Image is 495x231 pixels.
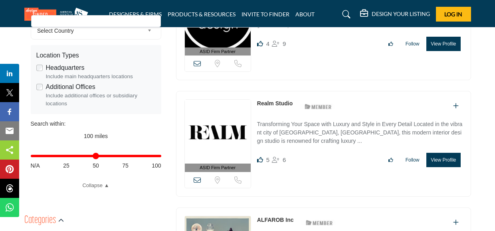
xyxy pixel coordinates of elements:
[109,11,162,18] a: DESIGNERS & FIRMS
[257,41,263,47] i: Likes
[436,7,471,22] button: Log In
[257,100,293,107] a: Realm Studio
[266,40,269,47] span: 4
[453,219,459,226] a: Add To List
[335,8,356,21] a: Search
[283,40,286,47] span: 9
[400,37,425,51] button: Follow
[46,82,95,92] label: Additional Offices
[257,99,293,108] p: Realm Studio
[152,162,161,170] span: 100
[257,216,294,224] p: ALFAROB Inc
[46,63,85,73] label: Headquarters
[168,11,236,18] a: PRODUCTS & RESOURCES
[360,10,430,19] div: DESIGN YOUR LISTING
[24,8,92,21] img: Site Logo
[31,15,161,27] div: Search Location
[272,39,286,49] div: Followers
[185,100,251,172] a: ASID Firm Partner
[31,182,161,190] a: Collapse ▲
[272,155,286,165] div: Followers
[37,26,144,36] span: Select Country
[63,162,69,170] span: 25
[46,73,156,81] div: Include main headquarters locations
[283,156,286,163] span: 6
[295,11,315,18] a: ABOUT
[266,156,269,163] span: 5
[257,115,463,147] a: Transforming Your Space with Luxury and Style in Every Detail Located in the vibrant city of [GEO...
[46,92,156,108] div: Include additional offices or subsidiary locations
[444,11,462,18] span: Log In
[400,153,425,167] button: Follow
[31,162,40,170] span: N/A
[383,37,398,51] button: Like listing
[257,217,294,223] a: ALFAROB Inc
[200,48,236,55] span: ASID Firm Partner
[300,101,336,111] img: ASID Members Badge Icon
[426,153,460,167] button: View Profile
[383,153,398,167] button: Like listing
[301,218,337,228] img: ASID Members Badge Icon
[257,157,263,163] i: Likes
[84,133,108,139] span: 100 miles
[24,213,56,228] h2: Categories
[122,162,129,170] span: 75
[242,11,289,18] a: INVITE TO FINDER
[200,164,236,171] span: ASID Firm Partner
[372,10,430,18] h5: DESIGN YOUR LISTING
[185,100,251,164] img: Realm Studio
[257,120,463,147] p: Transforming Your Space with Luxury and Style in Every Detail Located in the vibrant city of [GEO...
[426,37,460,51] button: View Profile
[453,103,459,109] a: Add To List
[36,51,156,60] div: Location Types
[93,162,99,170] span: 50
[31,120,161,128] div: Search within:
